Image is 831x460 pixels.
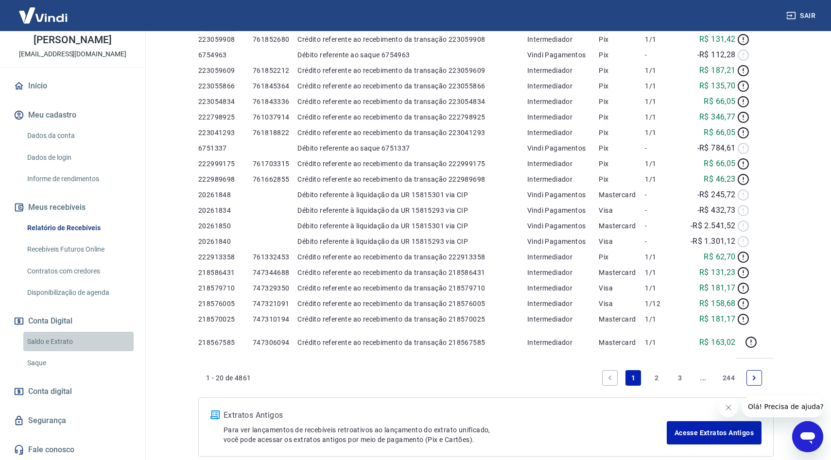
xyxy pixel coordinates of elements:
p: R$ 66,05 [704,158,735,170]
p: Pix [599,66,645,75]
p: Intermediador [527,66,599,75]
p: Intermediador [527,112,599,122]
p: Intermediador [527,34,599,44]
p: -R$ 2.541,52 [691,220,736,232]
p: 20261848 [198,190,253,200]
span: Olá! Precisa de ajuda? [6,7,82,15]
p: 747344688 [253,268,298,277]
p: Crédito referente ao recebimento da transação 222798925 [297,112,527,122]
p: Vindi Pagamentos [527,237,599,246]
p: 1/1 [645,66,680,75]
a: Page 2 [649,370,664,386]
a: Saldo e Extrato [23,332,134,352]
p: 6754963 [198,50,253,60]
span: Conta digital [28,385,72,398]
a: Conta digital [12,381,134,402]
a: Relatório de Recebíveis [23,218,134,238]
p: [PERSON_NAME] [34,35,111,45]
p: 761818822 [253,128,298,137]
a: Jump forward [695,370,711,386]
p: Intermediador [527,97,599,106]
button: Meus recebíveis [12,197,134,218]
button: Conta Digital [12,310,134,332]
p: Pix [599,174,645,184]
p: R$ 135,70 [699,80,736,92]
p: - [645,221,680,231]
p: Débito referente à liquidação da UR 15815293 via CIP [297,205,527,215]
p: Intermediador [527,252,599,262]
p: 20261834 [198,205,253,215]
p: Crédito referente ao recebimento da transação 222999175 [297,159,527,169]
p: Para ver lançamentos de recebíveis retroativos ao lançamento do extrato unificado, você pode aces... [224,425,667,444]
p: 6751337 [198,143,253,153]
p: Débito referente à liquidação da UR 15815301 via CIP [297,221,527,231]
p: Crédito referente ao recebimento da transação 218586431 [297,268,527,277]
p: R$ 346,77 [699,111,736,123]
a: Page 1 is your current page [625,370,641,386]
p: R$ 131,42 [699,34,736,45]
p: Pix [599,252,645,262]
p: Débito referente ao saque 6751337 [297,143,527,153]
p: 1 - 20 de 4861 [206,373,251,383]
p: - [645,50,680,60]
p: -R$ 1.301,12 [691,236,736,247]
p: 1/12 [645,299,680,308]
p: Crédito referente ao recebimento da transação 223059609 [297,66,527,75]
p: 761843336 [253,97,298,106]
p: Intermediador [527,268,599,277]
p: 761852680 [253,34,298,44]
p: Mastercard [599,338,645,347]
p: 761662855 [253,174,298,184]
a: Page 3 [672,370,688,386]
p: Intermediador [527,299,599,308]
p: Crédito referente ao recebimento da transação 218570025 [297,314,527,324]
a: Saque [23,353,134,373]
p: 1/1 [645,174,680,184]
p: Débito referente à liquidação da UR 15815301 via CIP [297,190,527,200]
p: Crédito referente ao recebimento da transação 218576005 [297,299,527,308]
p: Pix [599,159,645,169]
p: 761332453 [253,252,298,262]
p: 747310194 [253,314,298,324]
p: 761703315 [253,159,298,169]
a: Dados de login [23,148,134,168]
p: 1/1 [645,268,680,277]
p: 20261840 [198,237,253,246]
p: Visa [599,283,645,293]
p: [EMAIL_ADDRESS][DOMAIN_NAME] [19,49,126,59]
p: - [645,143,680,153]
p: Crédito referente ao recebimento da transação 218567585 [297,338,527,347]
img: Vindi [12,0,75,30]
p: Vindi Pagamentos [527,50,599,60]
button: Meu cadastro [12,104,134,126]
p: 761037914 [253,112,298,122]
p: Crédito referente ao recebimento da transação 223041293 [297,128,527,137]
p: Visa [599,205,645,215]
p: 1/1 [645,283,680,293]
p: Pix [599,112,645,122]
p: R$ 46,23 [704,173,735,185]
p: R$ 66,05 [704,127,735,138]
a: Previous page [602,370,618,386]
p: - [645,190,680,200]
p: 1/1 [645,97,680,106]
a: Next page [746,370,762,386]
p: 20261850 [198,221,253,231]
p: Intermediador [527,128,599,137]
p: 1/1 [645,112,680,122]
p: 1/1 [645,338,680,347]
p: 223055866 [198,81,253,91]
p: Vindi Pagamentos [527,221,599,231]
p: Débito referente ao saque 6754963 [297,50,527,60]
a: Disponibilização de agenda [23,283,134,303]
p: Extratos Antigos [224,409,667,421]
a: Page 244 [719,370,739,386]
p: 218567585 [198,338,253,347]
p: Crédito referente ao recebimento da transação 222989698 [297,174,527,184]
p: Pix [599,143,645,153]
p: R$ 163,02 [699,337,736,348]
p: 223059908 [198,34,253,44]
p: 747329350 [253,283,298,293]
p: 222798925 [198,112,253,122]
a: Início [12,75,134,97]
